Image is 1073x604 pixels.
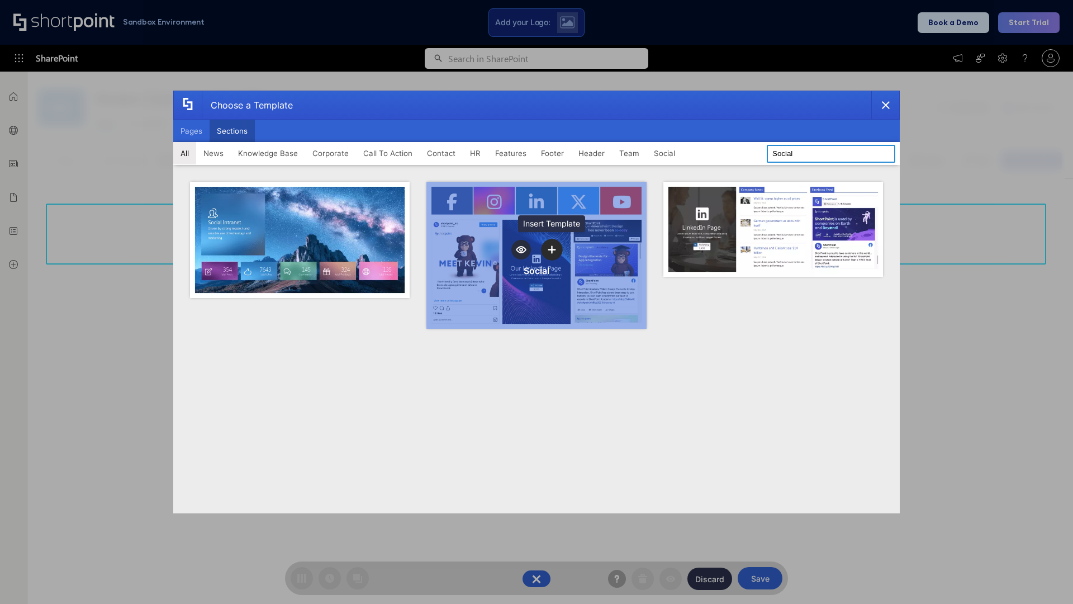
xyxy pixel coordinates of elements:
[196,142,231,164] button: News
[356,142,420,164] button: Call To Action
[1017,550,1073,604] iframe: Chat Widget
[463,142,488,164] button: HR
[420,142,463,164] button: Contact
[647,142,682,164] button: Social
[612,142,647,164] button: Team
[571,142,612,164] button: Header
[534,142,571,164] button: Footer
[173,120,210,142] button: Pages
[488,142,534,164] button: Features
[173,91,900,513] div: template selector
[524,265,549,276] div: Social
[210,120,255,142] button: Sections
[231,142,305,164] button: Knowledge Base
[767,145,895,163] input: Search
[202,91,293,119] div: Choose a Template
[173,142,196,164] button: All
[305,142,356,164] button: Corporate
